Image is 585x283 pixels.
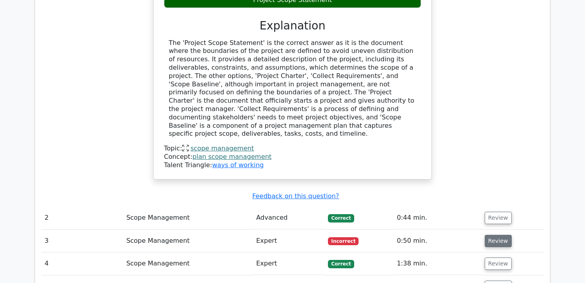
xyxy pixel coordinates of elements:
td: 1:38 min. [394,252,481,275]
td: Advanced [253,207,325,229]
span: Incorrect [328,237,359,245]
td: 0:50 min. [394,230,481,252]
div: The 'Project Scope Statement' is the correct answer as it is the document where the boundaries of... [169,39,416,139]
td: 4 [41,252,123,275]
button: Review [485,235,512,247]
td: Scope Management [123,207,253,229]
a: plan scope management [193,153,272,160]
a: scope management [191,144,254,152]
button: Review [485,212,512,224]
a: Feedback on this question? [252,192,339,200]
a: ways of working [212,161,264,169]
div: Topic: [164,144,421,153]
td: Scope Management [123,230,253,252]
td: 2 [41,207,123,229]
td: Scope Management [123,252,253,275]
div: Talent Triangle: [164,144,421,169]
td: 3 [41,230,123,252]
span: Correct [328,260,354,268]
div: Concept: [164,153,421,161]
button: Review [485,258,512,270]
td: 0:44 min. [394,207,481,229]
td: Expert [253,230,325,252]
td: Expert [253,252,325,275]
h3: Explanation [169,19,416,33]
span: Correct [328,214,354,222]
